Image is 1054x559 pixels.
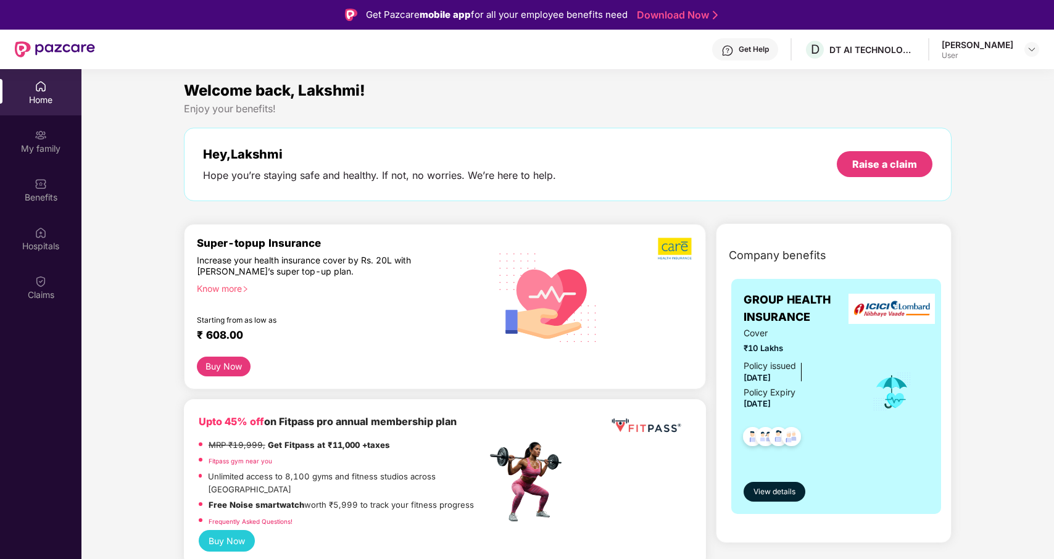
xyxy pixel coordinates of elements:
[15,41,95,57] img: New Pazcare Logo
[197,329,474,344] div: ₹ 608.00
[744,482,805,502] button: View details
[739,44,769,54] div: Get Help
[209,457,272,465] a: Fitpass gym near you
[203,147,556,162] div: Hey, Lakshmi
[763,423,794,453] img: svg+xml;base64,PHN2ZyB4bWxucz0iaHR0cDovL3d3dy53My5vcmcvMjAwMC9zdmciIHdpZHRoPSI0OC45NDMiIGhlaWdodD...
[208,470,486,495] p: Unlimited access to 8,100 gyms and fitness studios across [GEOGRAPHIC_DATA]
[35,178,47,190] img: svg+xml;base64,PHN2ZyBpZD0iQmVuZWZpdHMiIHhtbG5zPSJodHRwOi8vd3d3LnczLm9yZy8yMDAwL3N2ZyIgd2lkdGg9Ij...
[203,169,556,182] div: Hope you’re staying safe and healthy. If not, no worries. We’re here to help.
[1027,44,1037,54] img: svg+xml;base64,PHN2ZyBpZD0iRHJvcGRvd24tMzJ4MzIiIHhtbG5zPSJodHRwOi8vd3d3LnczLm9yZy8yMDAwL3N2ZyIgd2...
[609,414,683,437] img: fppp.png
[744,342,855,355] span: ₹10 Lakhs
[209,500,304,510] strong: Free Noise smartwatch
[197,357,251,377] button: Buy Now
[811,42,820,57] span: D
[776,423,807,453] img: svg+xml;base64,PHN2ZyB4bWxucz0iaHR0cDovL3d3dy53My5vcmcvMjAwMC9zdmciIHdpZHRoPSI0OC45NDMiIGhlaWdodD...
[197,237,486,249] div: Super-topup Insurance
[197,283,479,292] div: Know more
[242,286,249,292] span: right
[852,157,917,171] div: Raise a claim
[753,486,795,498] span: View details
[721,44,734,57] img: svg+xml;base64,PHN2ZyBpZD0iSGVscC0zMngzMiIgeG1sbnM9Imh0dHA6Ly93d3cudzMub3JnLzIwMDAvc3ZnIiB3aWR0aD...
[35,80,47,93] img: svg+xml;base64,PHN2ZyBpZD0iSG9tZSIgeG1sbnM9Imh0dHA6Ly93d3cudzMub3JnLzIwMDAvc3ZnIiB3aWR0aD0iMjAiIG...
[942,51,1013,60] div: User
[486,439,573,525] img: fpp.png
[209,518,293,525] a: Frequently Asked Questions!
[744,359,796,373] div: Policy issued
[849,294,935,324] img: insurerLogo
[345,9,357,21] img: Logo
[872,371,912,412] img: icon
[366,7,628,22] div: Get Pazcare for all your employee benefits need
[729,247,826,264] span: Company benefits
[35,226,47,239] img: svg+xml;base64,PHN2ZyBpZD0iSG9zcGl0YWxzIiB4bWxucz0iaHR0cDovL3d3dy53My5vcmcvMjAwMC9zdmciIHdpZHRoPS...
[199,530,255,551] button: Buy Now
[942,39,1013,51] div: [PERSON_NAME]
[713,9,718,22] img: Stroke
[184,81,365,99] span: Welcome back, Lakshmi!
[184,102,952,115] div: Enjoy your benefits!
[637,9,714,22] a: Download Now
[197,255,433,278] div: Increase your health insurance cover by Rs. 20L with [PERSON_NAME]’s super top-up plan.
[209,499,474,511] p: worth ₹5,999 to track your fitness progress
[199,415,457,428] b: on Fitpass pro annual membership plan
[35,275,47,288] img: svg+xml;base64,PHN2ZyBpZD0iQ2xhaW0iIHhtbG5zPSJodHRwOi8vd3d3LnczLm9yZy8yMDAwL3N2ZyIgd2lkdGg9IjIwIi...
[829,44,916,56] div: DT AI TECHNOLOGIES PRIVATE LIMITED
[199,415,264,428] b: Upto 45% off
[737,423,768,453] img: svg+xml;base64,PHN2ZyB4bWxucz0iaHR0cDovL3d3dy53My5vcmcvMjAwMC9zdmciIHdpZHRoPSI0OC45NDMiIGhlaWdodD...
[420,9,471,20] strong: mobile app
[658,237,693,260] img: b5dec4f62d2307b9de63beb79f102df3.png
[744,291,855,326] span: GROUP HEALTH INSURANCE
[750,423,781,453] img: svg+xml;base64,PHN2ZyB4bWxucz0iaHR0cDovL3d3dy53My5vcmcvMjAwMC9zdmciIHdpZHRoPSI0OC45MTUiIGhlaWdodD...
[489,237,607,357] img: svg+xml;base64,PHN2ZyB4bWxucz0iaHR0cDovL3d3dy53My5vcmcvMjAwMC9zdmciIHhtbG5zOnhsaW5rPSJodHRwOi8vd3...
[744,326,855,340] span: Cover
[35,129,47,141] img: svg+xml;base64,PHN2ZyB3aWR0aD0iMjAiIGhlaWdodD0iMjAiIHZpZXdCb3g9IjAgMCAyMCAyMCIgZmlsbD0ibm9uZSIgeG...
[744,373,771,383] span: [DATE]
[209,440,265,450] del: MRP ₹19,999,
[744,386,795,399] div: Policy Expiry
[744,399,771,408] span: [DATE]
[197,315,434,324] div: Starting from as low as
[268,440,390,450] strong: Get Fitpass at ₹11,000 +taxes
